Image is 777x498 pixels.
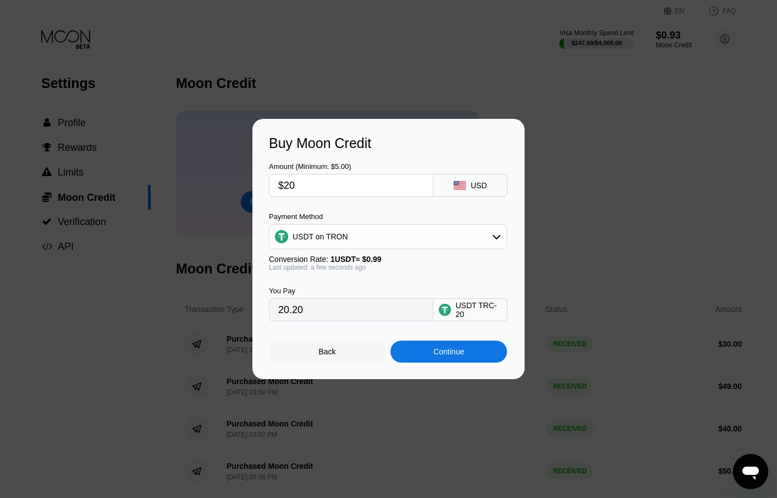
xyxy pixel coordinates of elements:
span: 1 USDT ≈ $0.99 [330,255,382,264]
iframe: Button to launch messaging window [733,454,768,489]
div: Back [269,341,385,363]
div: Buy Moon Credit [269,135,508,151]
div: USDT TRC-20 [455,301,502,319]
div: USD [471,181,487,190]
div: Last updated: a few seconds ago [269,264,507,271]
div: Conversion Rate: [269,255,507,264]
div: USDT on TRON [293,232,348,241]
div: USDT on TRON [269,226,506,248]
input: $0.00 [278,174,424,196]
div: Continue [433,347,464,356]
div: Amount (Minimum: $5.00) [269,162,433,171]
div: Continue [390,341,507,363]
div: You Pay [269,287,433,295]
div: Payment Method [269,212,507,221]
div: Back [319,347,336,356]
